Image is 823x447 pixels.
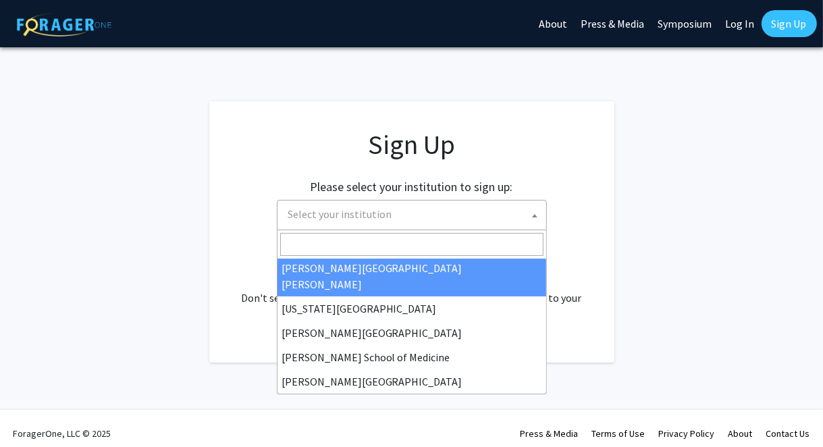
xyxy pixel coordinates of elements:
li: [US_STATE][GEOGRAPHIC_DATA] [277,296,546,321]
div: Already have an account? . Don't see your institution? about bringing ForagerOne to your institut... [236,257,587,322]
li: [PERSON_NAME][GEOGRAPHIC_DATA] [277,321,546,345]
span: Select your institution [277,200,547,230]
a: Privacy Policy [659,427,715,440]
li: [PERSON_NAME][GEOGRAPHIC_DATA][PERSON_NAME] [277,256,546,296]
h1: Sign Up [236,128,587,161]
a: Contact Us [766,427,810,440]
a: About [728,427,753,440]
span: Select your institution [283,201,546,228]
h2: Please select your institution to sign up: [311,180,513,194]
input: Search [280,233,543,256]
a: Press & Media [521,427,579,440]
li: [PERSON_NAME][GEOGRAPHIC_DATA] [277,369,546,394]
iframe: Chat [766,386,813,437]
img: ForagerOne Logo [17,13,111,36]
li: [PERSON_NAME] School of Medicine [277,345,546,369]
a: Sign Up [762,10,817,37]
a: Terms of Use [592,427,645,440]
span: Select your institution [288,207,392,221]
